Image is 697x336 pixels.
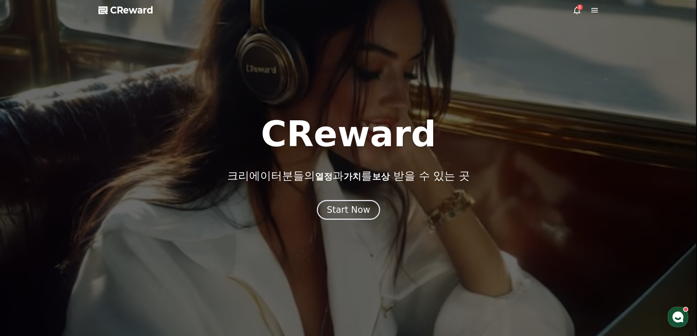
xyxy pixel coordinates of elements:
[577,4,583,10] div: 8
[261,117,436,152] h1: CReward
[2,232,48,250] a: 홈
[94,232,140,250] a: 설정
[98,4,153,16] a: CReward
[227,169,469,182] p: 크리에이터분들의 과 를 받을 수 있는 곳
[327,204,370,216] div: Start Now
[573,6,581,15] a: 8
[23,243,27,249] span: 홈
[113,243,122,249] span: 설정
[317,200,380,220] button: Start Now
[110,4,153,16] span: CReward
[67,243,76,249] span: 대화
[48,232,94,250] a: 대화
[344,171,361,182] span: 가치
[372,171,390,182] span: 보상
[317,207,380,214] a: Start Now
[315,171,333,182] span: 열정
